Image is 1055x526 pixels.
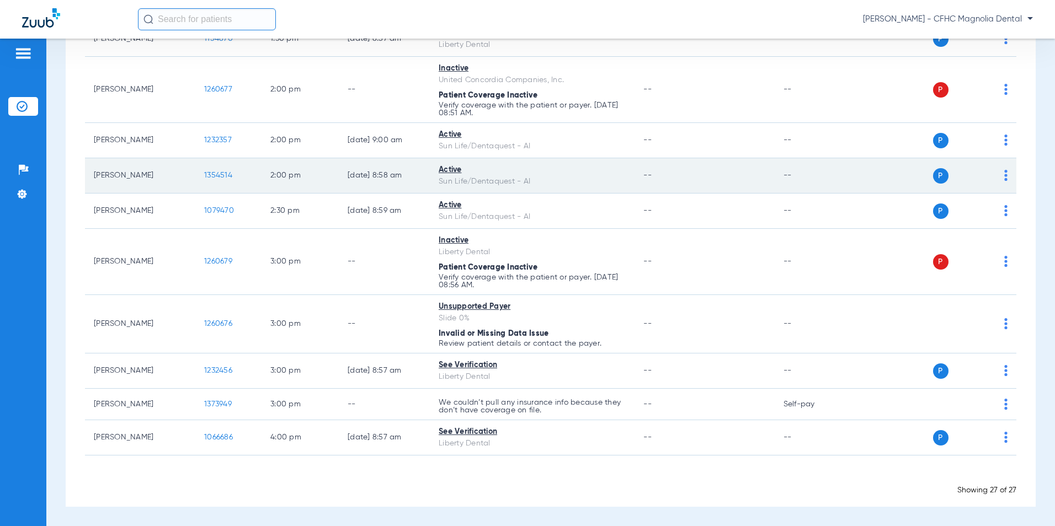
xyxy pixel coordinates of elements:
td: 3:00 PM [262,229,339,295]
span: -- [643,320,652,328]
td: [PERSON_NAME] [85,158,195,194]
span: P [933,203,949,219]
span: Showing 27 of 27 [957,486,1016,494]
span: -- [643,257,652,265]
td: 3:00 PM [262,353,339,389]
span: [PERSON_NAME] - CFHC Magnolia Dental [863,14,1033,25]
div: Active [439,200,626,211]
span: -- [643,367,652,374]
td: [PERSON_NAME] [85,194,195,229]
td: -- [775,57,849,123]
td: [PERSON_NAME] [85,353,195,389]
div: Liberty Dental [439,438,626,449]
td: Self-pay [775,389,849,420]
td: -- [775,158,849,194]
span: 1079470 [204,207,234,214]
div: Sun Life/Dentaquest - AI [439,141,626,152]
td: [DATE] 9:00 AM [339,123,430,158]
p: Verify coverage with the patient or payer. [DATE] 08:56 AM. [439,273,626,289]
td: [PERSON_NAME] [85,123,195,158]
span: P [933,31,949,47]
span: 1066686 [204,433,233,441]
img: group-dot-blue.svg [1004,135,1008,146]
td: -- [339,295,430,353]
span: 1232357 [204,136,232,144]
span: -- [643,136,652,144]
td: -- [775,353,849,389]
td: -- [775,229,849,295]
td: [DATE] 8:57 AM [339,353,430,389]
span: P [933,133,949,148]
div: Liberty Dental [439,371,626,383]
span: 1260679 [204,257,232,265]
img: group-dot-blue.svg [1004,318,1008,329]
div: Active [439,164,626,176]
div: Inactive [439,63,626,74]
div: Liberty Dental [439,39,626,51]
span: -- [643,85,652,93]
td: [PERSON_NAME] [85,295,195,353]
div: United Concordia Companies, Inc. [439,74,626,86]
span: -- [643,400,652,408]
div: Unsupported Payer [439,301,626,313]
td: -- [339,229,430,295]
div: Liberty Dental [439,246,626,258]
span: 1232456 [204,367,232,374]
img: group-dot-blue.svg [1004,205,1008,216]
span: -- [643,433,652,441]
span: Invalid or Missing Data Issue [439,330,548,337]
img: hamburger-icon [14,47,32,60]
img: group-dot-blue.svg [1004,84,1008,95]
div: Inactive [439,235,626,246]
p: Review patient details or contact the payer. [439,340,626,347]
input: Search for patients [138,8,276,30]
img: group-dot-blue.svg [1004,432,1008,443]
span: P [933,430,949,446]
span: -- [643,207,652,214]
td: 3:00 PM [262,389,339,420]
span: 1260676 [204,320,232,328]
td: [PERSON_NAME] [85,57,195,123]
td: -- [775,295,849,353]
td: 4:00 PM [262,420,339,455]
span: 1354514 [204,171,232,179]
td: -- [775,123,849,158]
span: P [933,168,949,184]
img: group-dot-blue.svg [1004,33,1008,44]
td: [PERSON_NAME] [85,22,195,57]
img: Zuub Logo [22,8,60,28]
div: Slide 0% [439,313,626,324]
span: 1154870 [204,35,233,42]
td: 2:00 PM [262,57,339,123]
span: -- [643,35,652,42]
span: 1260677 [204,85,232,93]
img: Search Icon [143,14,153,24]
img: group-dot-blue.svg [1004,365,1008,376]
p: We couldn’t pull any insurance info because they don’t have coverage on file. [439,399,626,414]
td: 2:00 PM [262,158,339,194]
td: [PERSON_NAME] [85,229,195,295]
td: -- [775,194,849,229]
td: 2:00 PM [262,123,339,158]
td: [DATE] 8:57 AM [339,420,430,455]
span: P [933,363,949,379]
span: -- [643,171,652,179]
td: -- [339,389,430,420]
td: [DATE] 8:57 AM [339,22,430,57]
td: -- [339,57,430,123]
td: -- [775,22,849,57]
img: group-dot-blue.svg [1004,256,1008,267]
div: Sun Life/Dentaquest - AI [439,211,626,223]
span: P [933,82,949,98]
div: See Verification [439,359,626,371]
span: Patient Coverage Inactive [439,264,537,271]
td: [PERSON_NAME] [85,389,195,420]
td: [PERSON_NAME] [85,420,195,455]
p: Verify coverage with the patient or payer. [DATE] 08:51 AM. [439,101,626,117]
td: 2:30 PM [262,194,339,229]
span: 1373949 [204,400,232,408]
td: -- [775,420,849,455]
img: group-dot-blue.svg [1004,399,1008,410]
span: P [933,254,949,270]
img: group-dot-blue.svg [1004,170,1008,181]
